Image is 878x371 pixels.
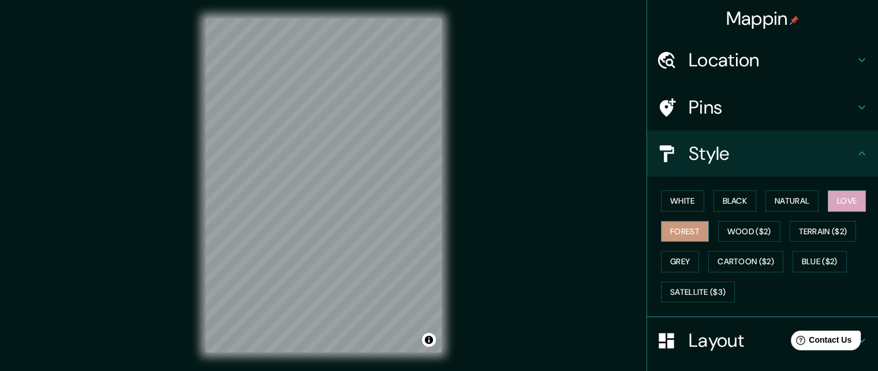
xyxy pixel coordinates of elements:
div: Location [647,37,878,83]
div: Style [647,130,878,177]
h4: Mappin [726,7,799,30]
button: Blue ($2) [793,251,847,272]
h4: Pins [689,96,855,119]
button: Natural [765,190,819,212]
img: pin-icon.png [790,16,799,25]
button: Toggle attribution [422,333,436,347]
h4: Location [689,48,855,72]
button: Love [828,190,866,212]
canvas: Map [206,18,442,353]
h4: Layout [689,329,855,352]
button: Black [713,190,757,212]
h4: Style [689,142,855,165]
div: Pins [647,84,878,130]
button: Cartoon ($2) [708,251,783,272]
button: White [661,190,704,212]
iframe: Help widget launcher [775,326,865,358]
button: Forest [661,221,709,242]
button: Wood ($2) [718,221,780,242]
button: Terrain ($2) [790,221,857,242]
button: Grey [661,251,699,272]
button: Satellite ($3) [661,282,735,303]
div: Layout [647,317,878,363]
